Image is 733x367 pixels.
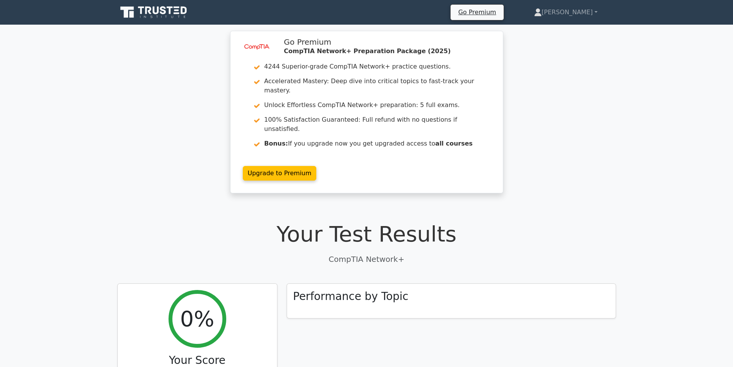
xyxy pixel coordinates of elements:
[117,221,616,247] h1: Your Test Results
[243,166,317,181] a: Upgrade to Premium
[124,354,271,367] h3: Your Score
[180,306,214,332] h2: 0%
[454,7,501,17] a: Go Premium
[293,290,409,303] h3: Performance by Topic
[516,5,616,20] a: [PERSON_NAME]
[117,253,616,265] p: CompTIA Network+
